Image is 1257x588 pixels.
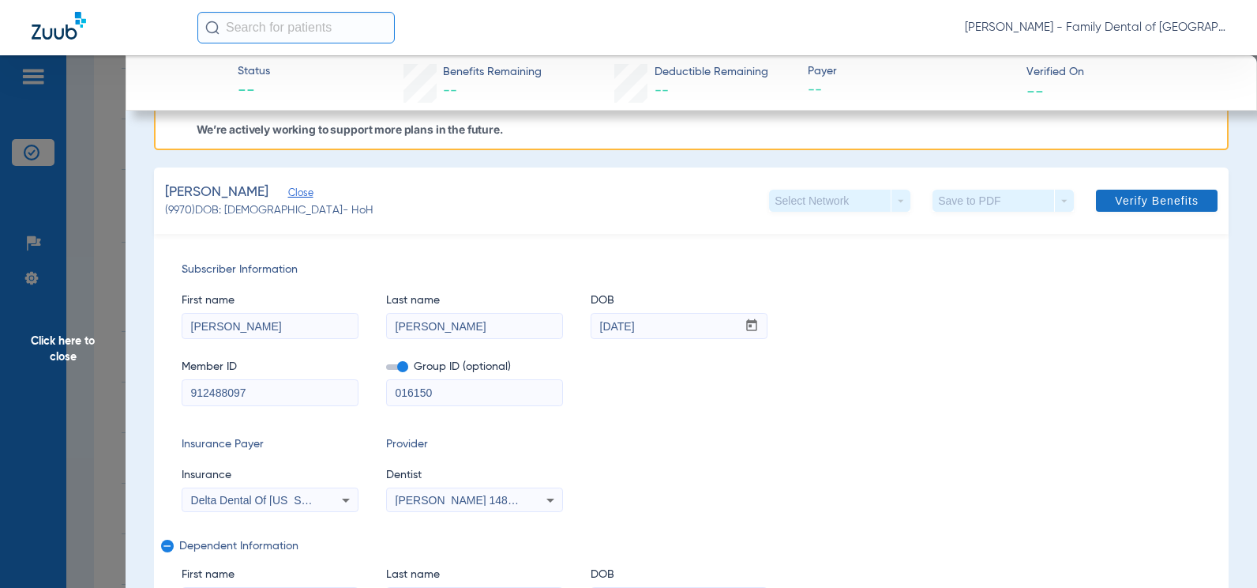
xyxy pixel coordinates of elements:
span: Member ID [182,359,358,375]
span: Deductible Remaining [655,64,768,81]
span: Last name [386,292,563,309]
button: Verify Benefits [1096,190,1218,212]
span: Insurance Payer [182,436,358,453]
span: Insurance [182,467,358,484]
span: Verified On [1026,64,1232,81]
span: [PERSON_NAME] - Family Dental of [GEOGRAPHIC_DATA] [965,20,1225,36]
span: -- [1026,82,1044,99]
span: Close [288,187,302,202]
span: Delta Dental Of [US_STATE] [191,494,332,507]
span: -- [808,81,1013,100]
span: Dentist [386,467,563,484]
span: Verify Benefits [1115,194,1199,207]
span: Group ID (optional) [386,359,563,375]
span: Status [238,63,270,80]
input: Search for patients [197,12,395,43]
span: First name [182,292,358,309]
span: Dependent Information [179,540,1199,552]
span: [PERSON_NAME] 1487882031 [396,494,551,507]
span: First name [182,567,358,583]
span: (9970) DOB: [DEMOGRAPHIC_DATA] - HoH [165,202,373,219]
span: [PERSON_NAME] [165,183,268,202]
span: DOB [591,567,767,583]
span: -- [238,81,270,103]
span: Subscriber Information [182,262,1201,278]
span: Provider [386,436,563,453]
span: Payer [808,63,1013,80]
button: Open calendar [737,314,767,339]
img: Zuub Logo [32,12,86,40]
p: We’re actively working to support more plans in the future. [197,122,696,136]
span: DOB [591,292,767,309]
mat-icon: remove [161,540,171,559]
span: -- [443,84,457,98]
span: Last name [386,567,563,583]
span: Benefits Remaining [443,64,542,81]
span: -- [655,84,669,98]
img: Search Icon [205,21,220,35]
